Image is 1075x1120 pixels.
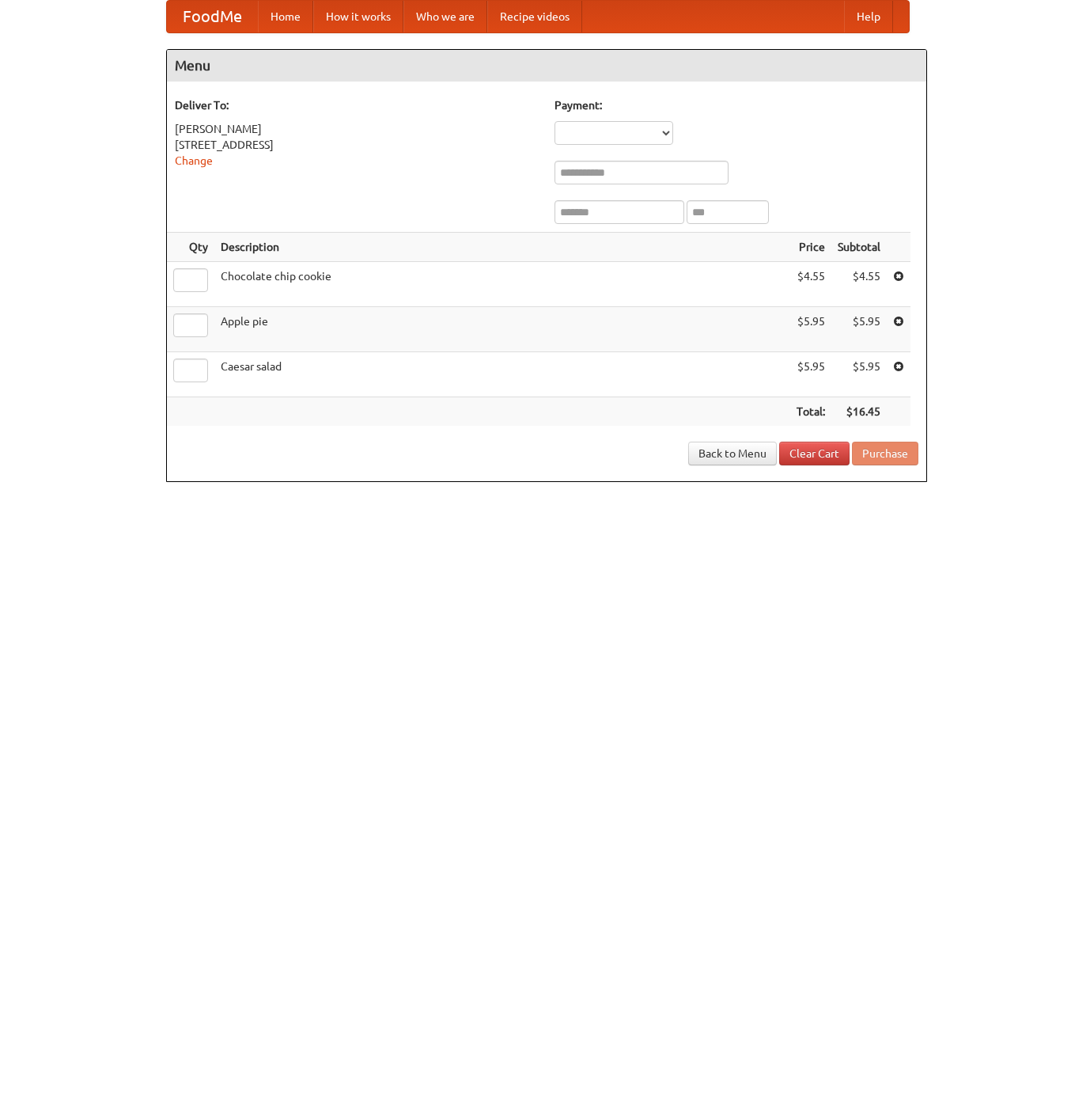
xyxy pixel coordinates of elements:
[167,1,258,32] a: FoodMe
[688,442,777,465] a: Back to Menu
[831,397,887,427] th: $16.45
[214,307,790,352] td: Apple pie
[214,233,790,262] th: Description
[844,1,893,32] a: Help
[790,307,831,352] td: $5.95
[831,233,887,262] th: Subtotal
[258,1,313,32] a: Home
[852,442,918,465] button: Purchase
[790,233,831,262] th: Price
[313,1,403,32] a: How it works
[831,307,887,352] td: $5.95
[831,262,887,307] td: $4.55
[167,50,926,82] h4: Menu
[175,137,539,153] div: [STREET_ADDRESS]
[403,1,487,32] a: Who we are
[175,121,539,137] div: [PERSON_NAME]
[175,154,213,167] a: Change
[555,97,918,113] h5: Payment:
[790,397,831,427] th: Total:
[214,352,790,397] td: Caesar salad
[790,262,831,307] td: $4.55
[831,352,887,397] td: $5.95
[167,233,214,262] th: Qty
[790,352,831,397] td: $5.95
[214,262,790,307] td: Chocolate chip cookie
[487,1,582,32] a: Recipe videos
[175,97,539,113] h5: Deliver To:
[779,442,850,465] a: Clear Cart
